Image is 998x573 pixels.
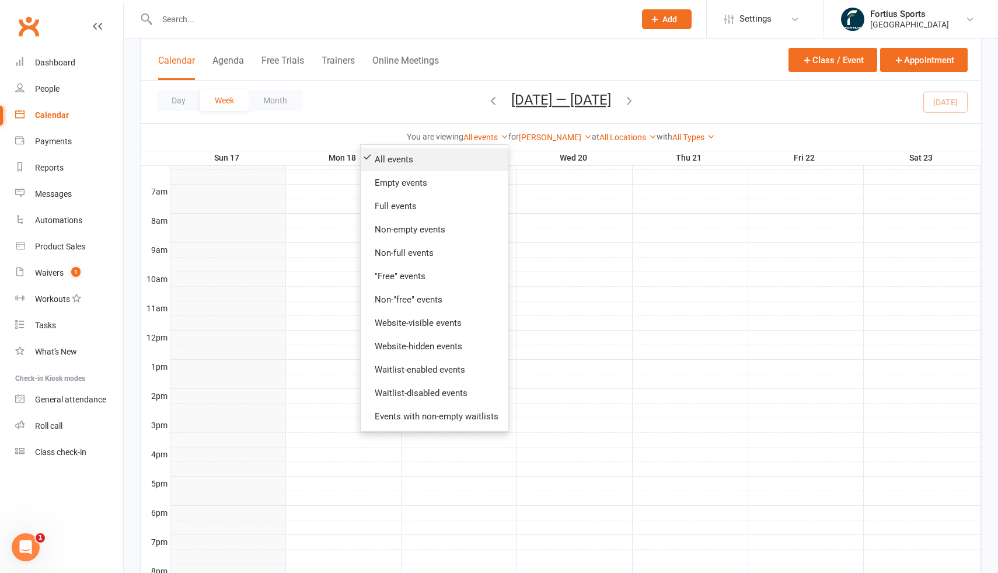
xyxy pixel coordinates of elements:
[592,132,599,141] strong: at
[662,15,677,24] span: Add
[15,155,123,181] a: Reports
[642,9,692,29] button: Add
[35,294,70,304] div: Workouts
[15,339,123,365] a: What's New
[508,132,519,141] strong: for
[141,418,170,432] th: 3pm
[141,534,170,549] th: 7pm
[372,55,439,80] button: Online Meetings
[35,242,85,251] div: Product Sales
[158,55,195,80] button: Calendar
[35,84,60,93] div: People
[15,312,123,339] a: Tasks
[36,533,45,543] span: 1
[35,110,69,120] div: Calendar
[672,133,715,142] a: All Types
[870,9,949,19] div: Fortius Sports
[361,381,508,405] a: Waitlist-disabled events
[170,151,285,165] th: Sun 17
[141,447,170,461] th: 4pm
[361,358,508,381] a: Waitlist-enabled events
[15,102,123,129] a: Calendar
[35,395,106,404] div: General attendance
[15,129,123,155] a: Payments
[141,272,170,286] th: 10am
[35,163,64,172] div: Reports
[519,133,592,142] a: [PERSON_NAME]
[249,90,302,111] button: Month
[141,242,170,257] th: 9am
[200,90,249,111] button: Week
[15,76,123,102] a: People
[15,207,123,234] a: Automations
[361,311,508,335] a: Website-visible events
[15,387,123,413] a: General attendance kiosk mode
[748,151,863,165] th: Fri 22
[361,241,508,265] a: Non-full events
[657,132,672,141] strong: with
[35,447,86,457] div: Class check-in
[35,137,72,146] div: Payments
[35,421,62,430] div: Roll call
[15,439,123,466] a: Class kiosk mode
[141,388,170,403] th: 2pm
[261,55,304,80] button: Free Trials
[361,171,508,195] a: Empty events
[407,132,463,141] strong: You are viewing
[141,213,170,228] th: 8am
[632,151,748,165] th: Thu 21
[285,151,401,165] th: Mon 18
[361,195,508,218] a: Full events
[15,260,123,286] a: Waivers 1
[15,50,123,76] a: Dashboard
[157,90,200,111] button: Day
[15,413,123,439] a: Roll call
[35,216,82,225] div: Automations
[153,11,627,27] input: Search...
[788,48,877,72] button: Class / Event
[361,148,508,171] a: All events
[15,286,123,312] a: Workouts
[141,505,170,520] th: 6pm
[141,301,170,315] th: 11am
[35,347,77,356] div: What's New
[870,19,949,30] div: [GEOGRAPHIC_DATA]
[863,151,981,165] th: Sat 23
[880,48,968,72] button: Appointment
[361,405,508,428] a: Events with non-empty waitlists
[361,218,508,241] a: Non-empty events
[35,58,75,67] div: Dashboard
[141,476,170,491] th: 5pm
[14,12,43,41] a: Clubworx
[141,184,170,199] th: 7am
[71,267,81,277] span: 1
[35,189,72,199] div: Messages
[841,8,864,31] img: thumb_image1743802567.png
[361,265,508,288] a: "Free" events
[212,55,244,80] button: Agenda
[599,133,657,142] a: All Locations
[511,92,611,108] button: [DATE] — [DATE]
[15,181,123,207] a: Messages
[15,234,123,260] a: Product Sales
[739,6,772,32] span: Settings
[361,288,508,311] a: Non-"free" events
[35,321,56,330] div: Tasks
[35,268,64,277] div: Waivers
[322,55,355,80] button: Trainers
[141,359,170,374] th: 1pm
[517,151,632,165] th: Wed 20
[361,335,508,358] a: Website-hidden events
[12,533,40,561] iframe: Intercom live chat
[141,330,170,345] th: 12pm
[463,133,508,142] a: All events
